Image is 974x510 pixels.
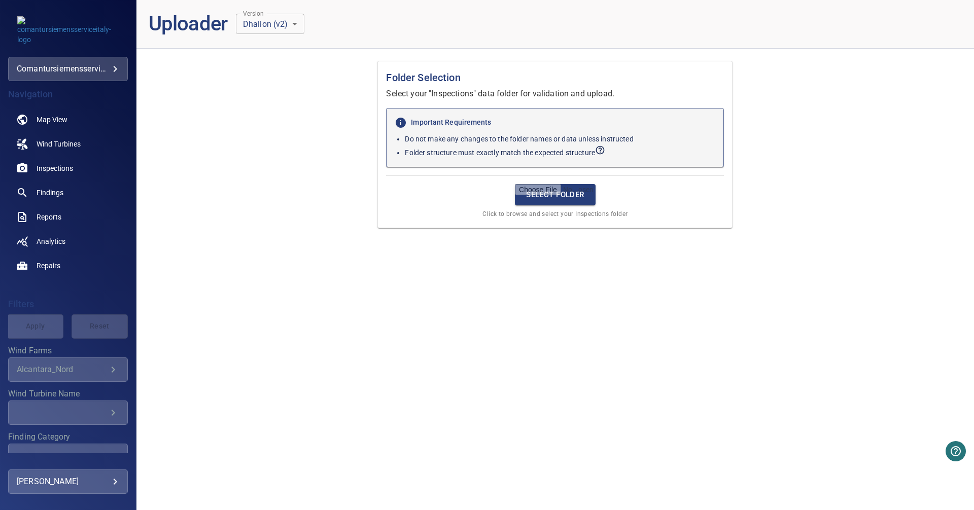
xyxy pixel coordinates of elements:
span: Reports [37,212,61,222]
a: repairs noActive [8,253,128,278]
span: Wind Turbines [37,139,81,149]
div: comantursiemensserviceitaly [8,57,128,81]
a: findings noActive [8,180,128,205]
div: Dhalion (v2) [236,14,304,34]
h1: Folder Selection [386,69,724,86]
label: Wind Farms [8,347,128,355]
a: map noActive [8,107,128,132]
span: Inspections [37,163,73,173]
span: Map View [37,115,67,125]
h6: Important Requirements [395,117,715,129]
div: Wind Turbine Name [8,400,128,425]
span: View expected folder structure [405,149,605,157]
label: Finding Category [8,433,128,441]
div: Wind Farms [8,357,128,382]
a: analytics noActive [8,229,128,253]
label: Wind Turbine Name [8,390,128,398]
div: [PERSON_NAME] [17,473,119,490]
div: comantursiemensserviceitaly [17,61,119,77]
div: Alcantara_Nord [17,365,107,374]
span: Click to browse and select your Inspections folder [482,209,628,220]
h1: Uploader [149,12,228,36]
p: Do not make any changes to the folder names or data unless instructed [405,134,715,144]
img: comantursiemensserviceitaly-logo [17,16,119,45]
h4: Filters [8,299,128,309]
span: Findings [37,188,63,198]
span: Analytics [37,236,65,246]
span: Repairs [37,261,60,271]
a: reports noActive [8,205,128,229]
a: windturbines noActive [8,132,128,156]
h4: Navigation [8,89,128,99]
p: Select your "Inspections" data folder for validation and upload. [386,88,724,100]
a: inspections noActive [8,156,128,180]
div: Finding Category [8,444,128,468]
